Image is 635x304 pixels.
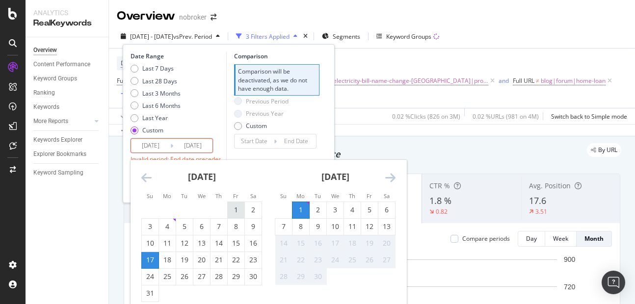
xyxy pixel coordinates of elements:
div: Custom [131,126,181,134]
div: RealKeywords [33,18,101,29]
td: Choose Saturday, September 13, 2025 as your check-out date. It’s available. [378,218,396,235]
td: Choose Sunday, August 24, 2025 as your check-out date. It’s available. [142,268,159,285]
td: Not available. Saturday, September 20, 2025 [378,235,396,252]
div: 4 [344,205,361,215]
div: Last Year [131,114,181,122]
td: Choose Friday, September 5, 2025 as your check-out date. It’s available. [361,202,378,218]
span: blog|forum|home-loan [541,74,606,88]
div: Day [526,234,537,243]
div: 8 [292,222,309,231]
td: Choose Thursday, August 14, 2025 as your check-out date. It’s available. [211,235,228,252]
div: 5 [361,205,378,215]
td: Choose Thursday, August 7, 2025 as your check-out date. It’s available. [211,218,228,235]
div: Open Intercom Messenger [602,271,625,294]
a: Overview [33,45,102,55]
div: 19 [361,238,378,248]
div: Content Performance [33,59,90,70]
div: 7 [211,222,227,231]
div: Keyword Groups [386,32,431,41]
td: Choose Monday, August 4, 2025 as your check-out date. It’s available. [159,218,176,235]
text: 720 [564,283,576,291]
td: Choose Thursday, September 4, 2025 as your check-out date. It’s available. [344,202,361,218]
small: Sa [384,192,390,200]
div: Last Year [142,114,168,122]
div: Previous Year [246,109,284,118]
td: Choose Saturday, August 23, 2025 as your check-out date. It’s available. [245,252,262,268]
div: 23 [310,255,326,265]
small: Su [280,192,287,200]
div: Move backward to switch to the previous month. [141,172,152,184]
div: Last 7 Days [142,64,174,73]
span: Avg. Position [529,181,571,190]
div: 26 [176,272,193,281]
td: Not available. Sunday, September 14, 2025 [275,235,292,252]
span: Segments [333,32,360,41]
div: Invalid period: End date precedes start date [131,155,224,172]
small: Mo [163,192,171,200]
div: 30 [245,272,262,281]
div: 27 [378,255,395,265]
a: Ranking [33,88,102,98]
div: Ranking [33,88,55,98]
strong: [DATE] [321,171,349,182]
td: Choose Saturday, August 16, 2025 as your check-out date. It’s available. [245,235,262,252]
div: 26 [361,255,378,265]
td: Choose Saturday, August 30, 2025 as your check-out date. It’s available. [245,268,262,285]
button: Apply [117,108,145,124]
td: Choose Friday, August 22, 2025 as your check-out date. It’s available. [228,252,245,268]
td: Not available. Wednesday, September 17, 2025 [327,235,344,252]
div: legacy label [587,143,621,157]
div: nobroker [179,12,207,22]
a: Keywords [33,102,102,112]
div: Date Range [131,52,224,60]
span: vs Prev. Period [173,32,212,41]
div: Last 3 Months [131,89,181,98]
div: 3.51 [535,207,547,216]
small: Mo [296,192,305,200]
div: 15 [228,238,244,248]
td: Not available. Monday, September 22, 2025 [292,252,310,268]
button: Add Filter [117,88,156,100]
div: 28 [275,272,292,281]
div: Last 7 Days [131,64,181,73]
a: Keywords Explorer [33,135,102,145]
td: Choose Monday, August 18, 2025 as your check-out date. It’s available. [159,252,176,268]
div: 21 [275,255,292,265]
span: Full URL [117,76,138,85]
small: Tu [315,192,321,200]
div: 23 [245,255,262,265]
button: Switch back to Simple mode [547,108,627,124]
div: Custom [234,122,289,130]
div: 14 [211,238,227,248]
td: Selected as end date. Sunday, August 17, 2025 [142,252,159,268]
div: Keyword Sampling [33,168,83,178]
td: Not available. Sunday, September 21, 2025 [275,252,292,268]
td: Choose Friday, August 15, 2025 as your check-out date. It’s available. [228,235,245,252]
td: Choose Tuesday, August 19, 2025 as your check-out date. It’s available. [176,252,193,268]
div: 10 [142,238,159,248]
span: 1.8 % [429,195,451,206]
td: Not available. Tuesday, September 16, 2025 [310,235,327,252]
input: End Date [277,134,316,148]
div: 2 [310,205,326,215]
div: Keywords Explorer [33,135,82,145]
td: Not available. Monday, September 29, 2025 [292,268,310,285]
button: Month [577,231,612,247]
div: 3 Filters Applied [246,32,290,41]
div: 1 [292,205,309,215]
div: Last 28 Days [131,77,181,85]
small: We [331,192,339,200]
div: Overview [117,8,175,25]
div: and [499,76,509,85]
div: 16 [310,238,326,248]
span: CTR % [429,181,450,190]
span: ≠ [536,76,539,85]
input: Start Date [235,134,274,148]
a: Content Performance [33,59,102,70]
td: Choose Saturday, September 6, 2025 as your check-out date. It’s available. [378,202,396,218]
td: Choose Friday, August 29, 2025 as your check-out date. It’s available. [228,268,245,285]
div: 8 [228,222,244,231]
span: Full URL [513,76,534,85]
div: Keyword Groups [33,74,77,84]
div: 11 [344,222,361,231]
